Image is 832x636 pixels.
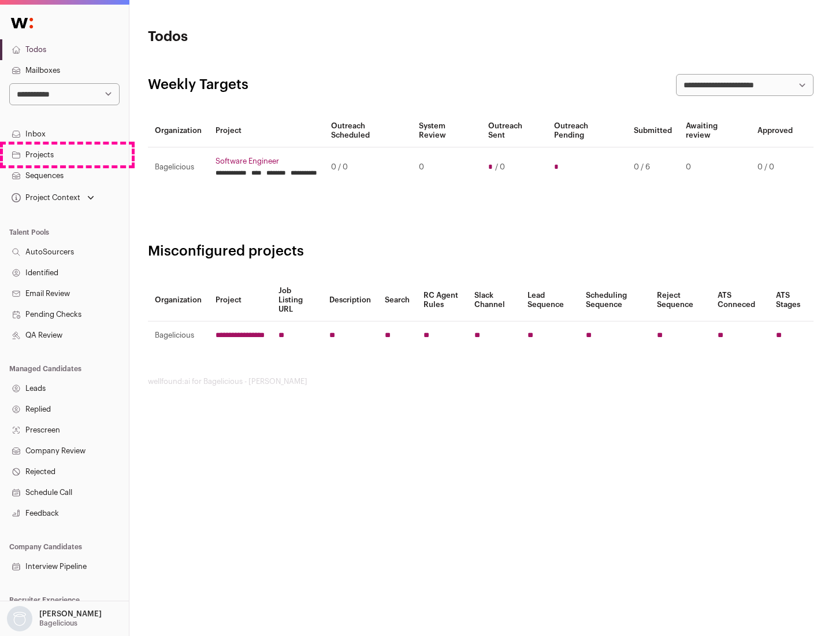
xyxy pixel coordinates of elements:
[627,114,679,147] th: Submitted
[148,147,209,187] td: Bagelicious
[148,114,209,147] th: Organization
[39,619,77,628] p: Bagelicious
[7,606,32,631] img: nopic.png
[5,606,104,631] button: Open dropdown
[679,147,751,187] td: 0
[412,147,481,187] td: 0
[481,114,548,147] th: Outreach Sent
[39,609,102,619] p: [PERSON_NAME]
[216,157,317,166] a: Software Engineer
[148,28,370,46] h1: Todos
[324,114,412,147] th: Outreach Scheduled
[579,279,650,321] th: Scheduling Sequence
[322,279,378,321] th: Description
[148,242,814,261] h2: Misconfigured projects
[417,279,467,321] th: RC Agent Rules
[679,114,751,147] th: Awaiting review
[769,279,814,321] th: ATS Stages
[324,147,412,187] td: 0 / 0
[751,147,800,187] td: 0 / 0
[272,279,322,321] th: Job Listing URL
[412,114,481,147] th: System Review
[5,12,39,35] img: Wellfound
[627,147,679,187] td: 0 / 6
[209,279,272,321] th: Project
[495,162,505,172] span: / 0
[148,377,814,386] footer: wellfound:ai for Bagelicious - [PERSON_NAME]
[650,279,711,321] th: Reject Sequence
[209,114,324,147] th: Project
[467,279,521,321] th: Slack Channel
[148,279,209,321] th: Organization
[711,279,768,321] th: ATS Conneced
[148,321,209,350] td: Bagelicious
[378,279,417,321] th: Search
[751,114,800,147] th: Approved
[547,114,626,147] th: Outreach Pending
[148,76,248,94] h2: Weekly Targets
[521,279,579,321] th: Lead Sequence
[9,193,80,202] div: Project Context
[9,190,96,206] button: Open dropdown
